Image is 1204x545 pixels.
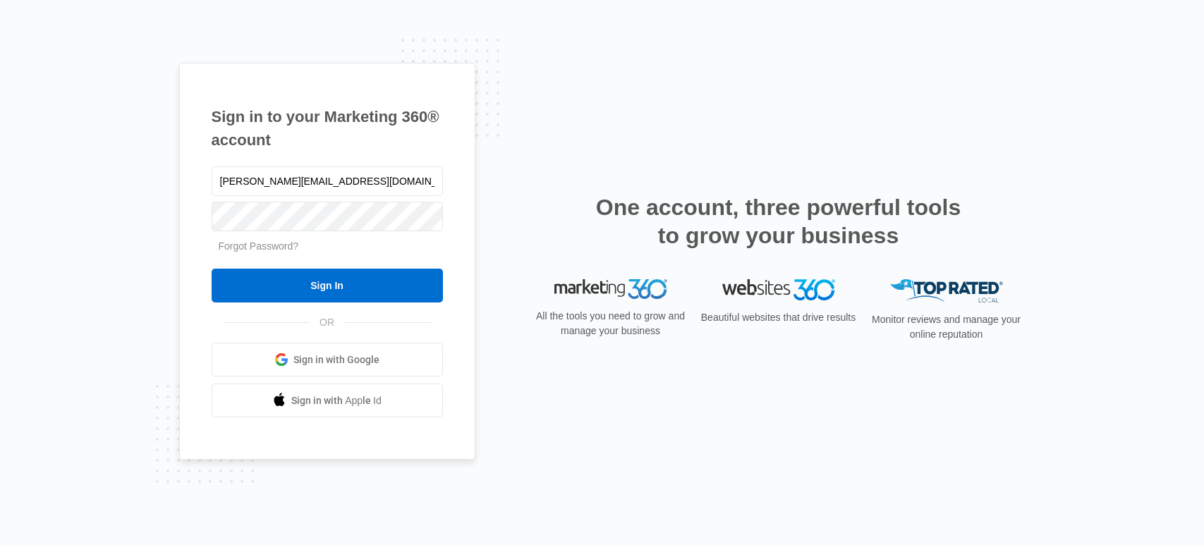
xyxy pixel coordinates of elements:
[890,279,1003,302] img: Top Rated Local
[212,384,443,417] a: Sign in with Apple Id
[212,269,443,302] input: Sign In
[554,279,667,299] img: Marketing 360
[722,279,835,300] img: Websites 360
[868,312,1026,342] p: Monitor reviews and manage your online reputation
[212,343,443,376] a: Sign in with Google
[310,315,344,330] span: OR
[532,309,690,338] p: All the tools you need to grow and manage your business
[293,353,379,367] span: Sign in with Google
[291,393,382,408] span: Sign in with Apple Id
[592,193,966,250] h2: One account, three powerful tools to grow your business
[700,310,858,325] p: Beautiful websites that drive results
[219,240,299,252] a: Forgot Password?
[212,105,443,152] h1: Sign in to your Marketing 360® account
[212,166,443,196] input: Email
